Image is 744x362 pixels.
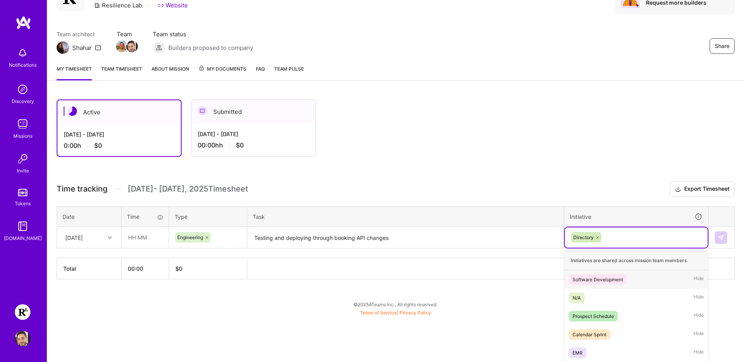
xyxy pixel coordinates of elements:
span: Share [715,42,730,50]
a: Website [158,1,188,9]
span: Builders proposed to company [168,44,253,52]
div: [DOMAIN_NAME] [4,234,42,242]
a: About Mission [152,65,189,80]
div: Resilience Lab [94,1,142,9]
div: © 2025 ATeams Inc., All rights reserved. [47,295,744,314]
div: Tokens [15,199,31,208]
th: 00:00 [121,258,169,279]
img: discovery [15,82,30,97]
img: User Avatar [15,331,30,346]
div: Missions [13,132,32,140]
div: 0:00 h [64,142,175,150]
a: FAQ [256,65,265,80]
span: Team status [153,30,253,38]
button: Export Timesheet [670,181,735,197]
div: Discovery [12,97,34,105]
div: [DATE] [65,233,83,241]
div: [DATE] - [DATE] [198,130,309,138]
span: Hide [694,348,704,358]
span: Engineering [177,234,203,240]
span: $0 [236,141,244,149]
div: Invite [17,167,29,175]
a: Privacy Policy [400,310,431,316]
i: icon Mail [95,44,101,51]
i: icon Chevron [108,236,112,240]
th: Task [247,206,564,227]
a: My timesheet [57,65,92,80]
img: tokens [18,189,27,196]
span: Hide [694,311,704,321]
a: My Documents [198,65,246,80]
img: Invite [15,151,30,167]
span: Hide [694,274,704,285]
img: teamwork [15,116,30,132]
span: [DATE] - [DATE] , 2025 Timesheet [128,184,248,194]
th: Type [169,206,247,227]
span: Team [117,30,137,38]
a: Team Member Avatar [117,40,127,53]
div: [DATE] - [DATE] [64,130,175,138]
a: Team Member Avatar [127,40,137,53]
div: Initiative [570,212,703,221]
span: | [360,310,431,316]
div: 00:00h h [198,141,309,149]
img: Submit [718,234,724,241]
div: Initiatives are shared across mission team members. [565,251,708,270]
div: Time [127,213,163,221]
img: Active [68,106,77,116]
div: Shahar [72,44,92,52]
img: Builders proposed to company [153,41,165,54]
img: Resilience Lab: Building a Health Tech Platform [15,304,30,320]
img: Team Member Avatar [126,41,138,52]
span: Hide [694,329,704,340]
img: Team Architect [57,41,69,54]
div: Active [57,100,181,124]
i: icon CompanyGray [94,2,100,9]
div: EMR [573,349,583,357]
a: Team Pulse [274,65,304,80]
a: Resilience Lab: Building a Health Tech Platform [13,304,32,320]
button: Share [710,38,735,54]
a: Team timesheet [101,65,142,80]
img: guide book [15,218,30,234]
a: User Avatar [13,331,32,346]
span: Hide [694,293,704,303]
input: HH:MM [122,227,168,248]
th: Total [57,258,121,279]
span: My Documents [198,65,246,73]
span: Time tracking [57,184,107,194]
div: Software Development [573,275,623,284]
div: Prospect Schedule [573,312,614,320]
a: Terms of Service [360,310,397,316]
span: Team Pulse [274,66,304,72]
div: Submitted [191,100,316,124]
span: $ 0 [175,265,182,272]
div: N/A [573,294,581,302]
img: logo [16,16,31,30]
span: $0 [94,142,102,150]
span: Team architect [57,30,101,38]
i: icon Download [675,185,681,193]
img: Team Member Avatar [116,41,128,52]
textarea: Testing and deploying through booking API changes [248,227,563,248]
img: Submitted [198,106,207,115]
th: Date [57,206,121,227]
span: Directory [573,234,594,240]
img: bell [15,45,30,61]
div: Notifications [9,61,37,69]
div: Calendar Sprint [573,330,607,339]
